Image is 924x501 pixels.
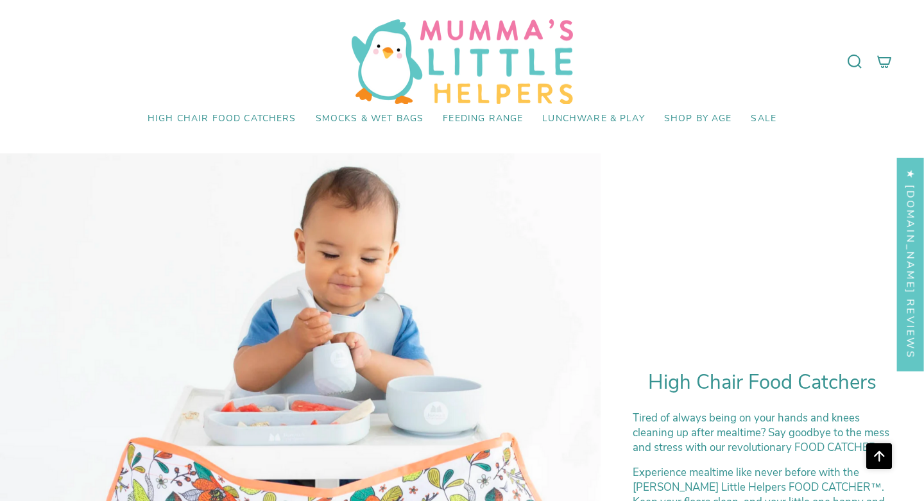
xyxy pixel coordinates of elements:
[633,371,892,395] h1: High Chair Food Catchers
[148,114,296,124] span: High Chair Food Catchers
[897,157,924,371] div: Click to open Judge.me floating reviews tab
[352,19,573,104] img: Mumma’s Little Helpers
[316,114,424,124] span: Smocks & Wet Bags
[741,104,786,134] a: SALE
[533,104,654,134] a: Lunchware & Play
[433,104,533,134] a: Feeding Range
[633,411,892,455] p: Tired of always being on your hands and knees cleaning up after mealtime? Say goodbye to the mess...
[138,104,306,134] a: High Chair Food Catchers
[443,114,523,124] span: Feeding Range
[306,104,434,134] a: Smocks & Wet Bags
[866,443,892,469] button: Scroll to top
[751,114,776,124] span: SALE
[542,114,644,124] span: Lunchware & Play
[654,104,742,134] a: Shop by Age
[664,114,732,124] span: Shop by Age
